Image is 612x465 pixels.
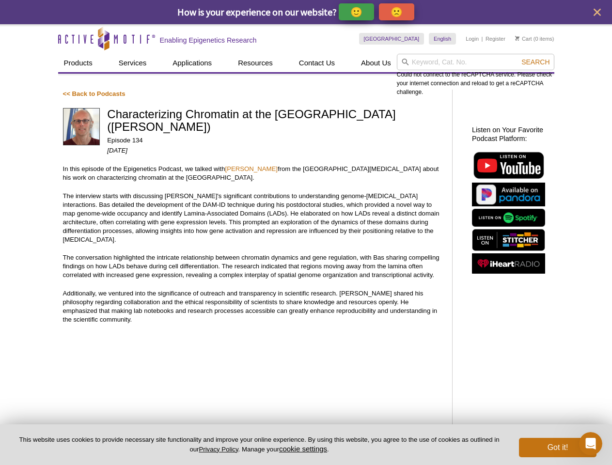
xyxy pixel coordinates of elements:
[107,147,127,154] em: [DATE]
[167,54,218,72] a: Applications
[63,165,442,182] p: In this episode of the Epigenetics Podcast, we talked with from the [GEOGRAPHIC_DATA][MEDICAL_DAT...
[16,435,503,454] p: This website uses cookies to provide necessary site functionality and improve your online experie...
[519,438,596,457] button: Got it!
[113,54,153,72] a: Services
[466,35,479,42] a: Login
[397,54,554,70] input: Keyword, Cat. No.
[591,6,603,18] button: close
[63,334,442,406] iframe: Characterizing Chromatin at the Nuclear Lamina (Bas van Steensel)
[472,209,545,227] img: Listen on Spotify
[521,58,549,66] span: Search
[482,33,483,45] li: |
[486,35,505,42] a: Register
[177,6,337,18] span: How is your experience on our website?
[58,54,98,72] a: Products
[63,253,442,279] p: The conversation highlighted the intricate relationship between chromatin dynamics and gene regul...
[293,54,341,72] a: Contact Us
[63,108,100,145] img: Bas van Steensel
[472,229,545,251] img: Listen on Stitcher
[515,35,532,42] a: Cart
[279,445,327,453] button: cookie settings
[518,58,552,66] button: Search
[472,253,545,274] img: Listen on iHeartRadio
[63,289,442,324] p: Additionally, we ventured into the significance of outreach and transparency in scientific resear...
[472,183,545,206] img: Listen on Pandora
[225,165,278,172] a: [PERSON_NAME]
[472,150,545,180] img: Listen on YouTube
[579,432,602,455] iframe: Intercom live chat
[429,33,456,45] a: English
[397,54,554,96] div: Could not connect to the reCAPTCHA service. Please check your internet connection and reload to g...
[160,36,257,45] h2: Enabling Epigenetics Research
[107,136,442,145] p: Episode 134
[107,108,442,135] h1: Characterizing Chromatin at the [GEOGRAPHIC_DATA] ([PERSON_NAME])
[391,6,403,18] p: 🙁
[472,125,549,143] h2: Listen on Your Favorite Podcast Platform:
[355,54,397,72] a: About Us
[359,33,424,45] a: [GEOGRAPHIC_DATA]
[199,446,238,453] a: Privacy Policy
[63,192,442,244] p: The interview starts with discussing [PERSON_NAME]'s significant contributions to understanding g...
[515,36,519,41] img: Your Cart
[232,54,279,72] a: Resources
[350,6,362,18] p: 🙂
[63,90,126,97] a: << Back to Podcasts
[515,33,554,45] li: (0 items)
